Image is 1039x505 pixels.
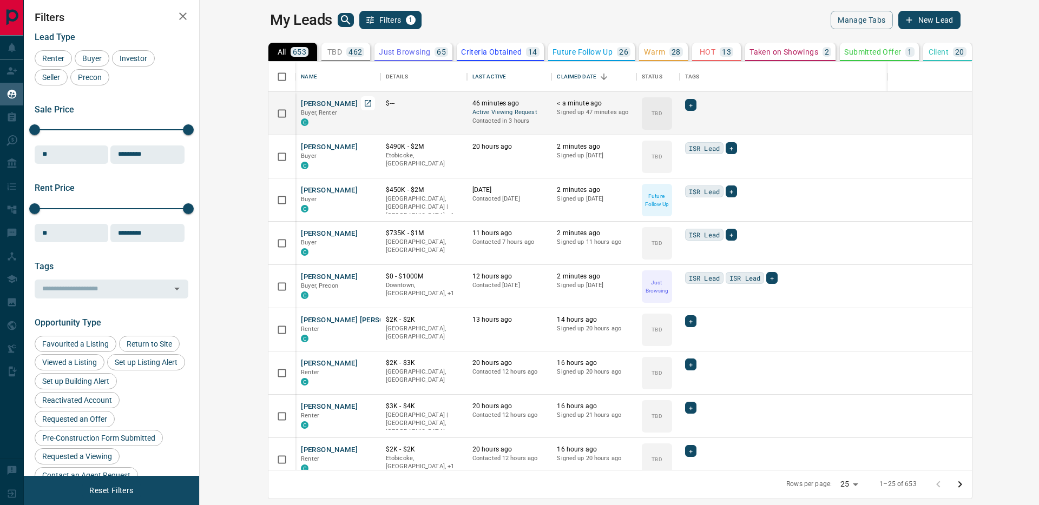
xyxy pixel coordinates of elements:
span: Return to Site [123,340,176,348]
button: Open [169,281,185,296]
span: + [729,143,733,154]
p: Toronto [386,195,462,220]
div: Buyer [75,50,109,67]
div: Claimed Date [557,62,596,92]
div: Claimed Date [551,62,636,92]
div: Favourited a Listing [35,336,116,352]
p: 14 hours ago [557,315,631,324]
span: Buyer, Renter [301,109,337,116]
p: Etobicoke, [GEOGRAPHIC_DATA] [386,151,462,168]
p: Future Follow Up [553,48,613,56]
span: ISR Lead [729,273,760,283]
div: condos.ca [301,335,308,342]
p: 2 minutes ago [557,185,631,195]
p: 20 [955,48,964,56]
div: Seller [35,69,68,85]
span: + [689,446,693,456]
div: 25 [836,476,862,492]
button: Sort [596,69,611,84]
p: Criteria Obtained [461,48,522,56]
div: Tags [680,62,1018,92]
span: + [689,316,693,327]
p: 16 hours ago [557,358,631,368]
span: Seller [38,73,64,82]
p: 13 hours ago [472,315,547,324]
p: $2K - $2K [386,315,462,324]
p: 462 [348,48,362,56]
p: 20 hours ago [472,358,547,368]
span: + [729,186,733,197]
span: Sale Price [35,104,74,115]
p: 2 [825,48,829,56]
span: 1 [407,16,415,24]
p: $0 - $1000M [386,272,462,281]
p: $490K - $2M [386,142,462,151]
span: Investor [116,54,151,63]
p: Signed up [DATE] [557,281,631,290]
p: Just Browsing [379,48,430,56]
div: Details [380,62,467,92]
button: [PERSON_NAME] [301,229,358,239]
span: + [689,99,693,110]
p: 28 [672,48,681,56]
span: Set up Listing Alert [111,358,181,367]
p: [DATE] [472,185,547,195]
button: Reset Filters [82,481,140,500]
p: TBD [652,369,662,377]
p: 11 hours ago [472,229,547,238]
p: $735K - $1M [386,229,462,238]
div: Precon [70,69,109,85]
div: + [685,402,696,414]
div: + [685,99,696,111]
h1: My Leads [270,11,332,29]
p: Contacted 12 hours ago [472,454,547,463]
p: Warm [644,48,665,56]
span: Buyer [301,239,317,246]
p: 26 [619,48,628,56]
span: Contact an Agent Request [38,471,134,480]
div: Tags [685,62,700,92]
span: ISR Lead [689,229,720,240]
p: Signed up 20 hours ago [557,368,631,376]
p: 653 [293,48,306,56]
p: Contacted in 3 hours [472,117,547,125]
p: 14 [528,48,537,56]
div: condos.ca [301,248,308,256]
div: + [685,315,696,327]
p: Contacted 12 hours ago [472,411,547,420]
p: [GEOGRAPHIC_DATA], [GEOGRAPHIC_DATA] [386,238,462,255]
p: < a minute ago [557,99,631,108]
span: Renter [301,325,319,333]
p: $3K - $4K [386,402,462,411]
p: 1 [908,48,912,56]
span: ISR Lead [689,143,720,154]
p: [GEOGRAPHIC_DATA], [GEOGRAPHIC_DATA] [386,368,462,384]
button: [PERSON_NAME] [301,402,358,412]
p: $2K - $2K [386,445,462,454]
span: ISR Lead [689,186,720,197]
div: condos.ca [301,162,308,169]
div: condos.ca [301,291,308,299]
div: + [685,445,696,457]
p: Signed up 20 hours ago [557,454,631,463]
span: Set up Building Alert [38,377,113,386]
p: Future Follow Up [643,192,671,208]
p: TBD [652,152,662,161]
div: Name [301,62,317,92]
p: 20 hours ago [472,142,547,151]
button: [PERSON_NAME] [301,358,358,369]
p: TBD [652,455,662,463]
button: Manage Tabs [831,11,892,29]
p: 46 minutes ago [472,99,547,108]
p: 13 [722,48,731,56]
p: 2 minutes ago [557,229,631,238]
p: TBD [652,109,662,117]
div: Renter [35,50,72,67]
span: + [729,229,733,240]
span: + [770,273,774,283]
button: [PERSON_NAME] [301,445,358,455]
p: TBD [652,325,662,334]
button: [PERSON_NAME] [301,142,358,152]
p: 20 hours ago [472,445,547,454]
p: Contacted [DATE] [472,195,547,203]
